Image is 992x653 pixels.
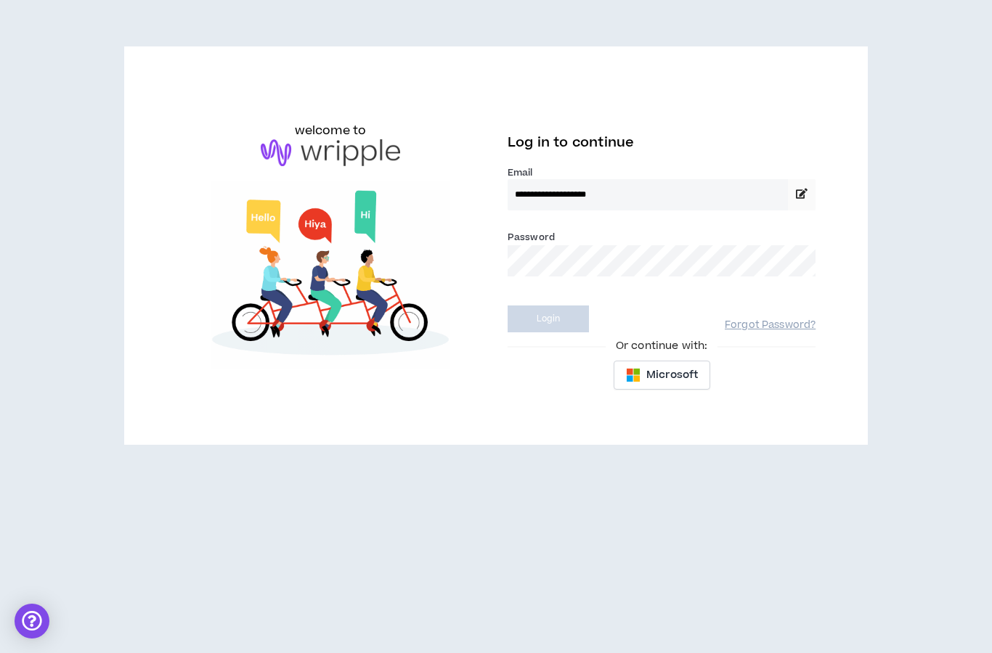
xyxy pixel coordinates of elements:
label: Email [508,166,816,179]
img: logo-brand.png [261,139,400,167]
button: Microsoft [614,361,710,390]
label: Password [508,231,555,244]
span: Log in to continue [508,134,634,152]
div: Open Intercom Messenger [15,604,49,638]
span: Microsoft [646,367,698,383]
img: Welcome to Wripple [176,181,484,369]
span: Or continue with: [606,338,717,354]
h6: welcome to [295,122,367,139]
button: Login [508,305,589,332]
a: Forgot Password? [725,319,816,332]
